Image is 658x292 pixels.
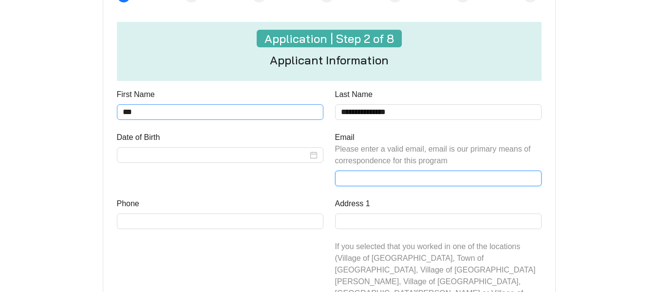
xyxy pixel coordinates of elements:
[257,30,402,48] h4: Application | Step 2 of 8
[117,214,323,229] input: Phone
[123,149,308,161] input: Date of Birth
[117,104,323,120] input: First Name
[335,214,542,229] input: Address 1
[270,53,389,67] h4: Applicant Information
[335,198,370,210] label: Address 1
[117,198,139,210] label: Phone
[335,132,542,167] span: Email
[117,132,160,143] label: Date of Birth
[335,89,373,100] label: Last Name
[117,89,155,100] label: First Name
[335,145,531,165] span: Please enter a valid email, email is our primary means of correspondence for this program
[335,104,542,120] input: Last Name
